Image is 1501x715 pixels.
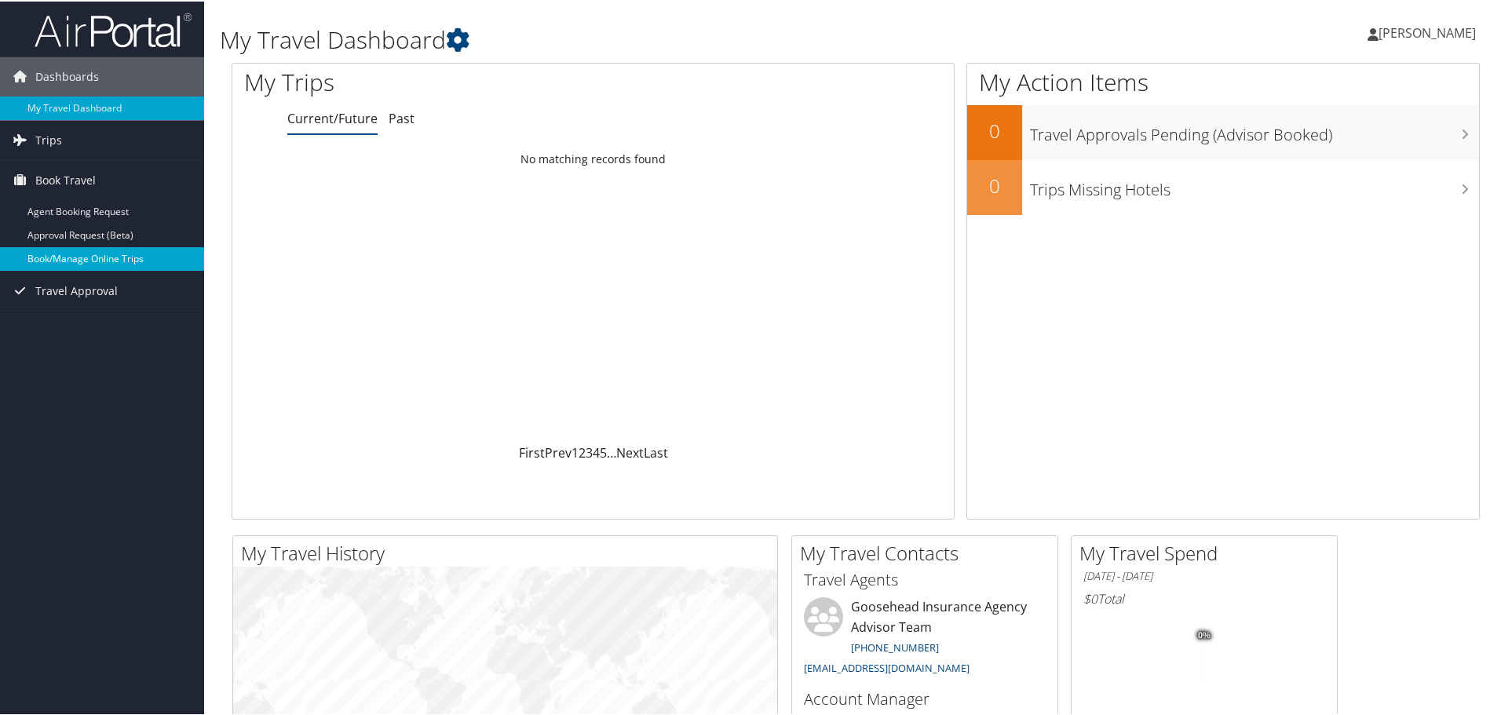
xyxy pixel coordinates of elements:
[35,159,96,199] span: Book Travel
[35,119,62,159] span: Trips
[600,443,607,460] a: 5
[389,108,415,126] a: Past
[579,443,586,460] a: 2
[967,159,1479,213] a: 0Trips Missing Hotels
[804,567,1046,589] h3: Travel Agents
[241,538,777,565] h2: My Travel History
[1379,23,1476,40] span: [PERSON_NAME]
[35,10,192,47] img: airportal-logo.png
[804,659,970,673] a: [EMAIL_ADDRESS][DOMAIN_NAME]
[35,270,118,309] span: Travel Approval
[1368,8,1492,55] a: [PERSON_NAME]
[519,443,545,460] a: First
[804,687,1046,709] h3: Account Manager
[851,639,939,653] a: [PHONE_NUMBER]
[1083,567,1325,582] h6: [DATE] - [DATE]
[572,443,579,460] a: 1
[35,56,99,95] span: Dashboards
[287,108,378,126] a: Current/Future
[1083,589,1325,606] h6: Total
[1083,589,1097,606] span: $0
[545,443,572,460] a: Prev
[607,443,616,460] span: …
[967,104,1479,159] a: 0Travel Approvals Pending (Advisor Booked)
[220,22,1068,55] h1: My Travel Dashboard
[644,443,668,460] a: Last
[800,538,1057,565] h2: My Travel Contacts
[1030,170,1479,199] h3: Trips Missing Hotels
[593,443,600,460] a: 4
[967,64,1479,97] h1: My Action Items
[1079,538,1337,565] h2: My Travel Spend
[967,171,1022,198] h2: 0
[586,443,593,460] a: 3
[796,596,1054,680] li: Goosehead Insurance Agency Advisor Team
[244,64,641,97] h1: My Trips
[1030,115,1479,144] h3: Travel Approvals Pending (Advisor Booked)
[967,116,1022,143] h2: 0
[616,443,644,460] a: Next
[1198,629,1211,639] tspan: 0%
[232,144,954,172] td: No matching records found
